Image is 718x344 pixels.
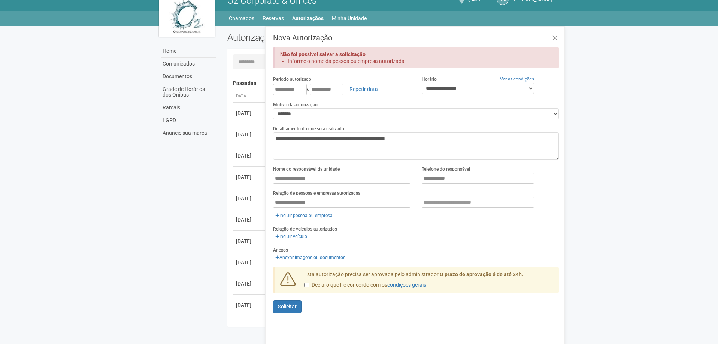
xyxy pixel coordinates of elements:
[236,280,264,287] div: [DATE]
[273,232,309,241] a: Incluir veículo
[161,45,216,58] a: Home
[440,271,523,277] strong: O prazo de aprovação é de até 24h.
[273,253,348,262] a: Anexar imagens ou documentos
[299,271,559,293] div: Esta autorização precisa ser aprovada pelo administrador.
[236,195,264,202] div: [DATE]
[236,301,264,309] div: [DATE]
[304,281,426,289] label: Declaro que li e concordo com os
[273,101,318,108] label: Motivo da autorização
[273,190,360,197] label: Relação de pessoas e empresas autorizadas
[161,70,216,83] a: Documentos
[273,226,337,232] label: Relação de veículos autorizados
[273,247,288,253] label: Anexos
[161,101,216,114] a: Ramais
[229,13,254,24] a: Chamados
[236,237,264,245] div: [DATE]
[236,216,264,223] div: [DATE]
[236,131,264,138] div: [DATE]
[236,173,264,181] div: [DATE]
[345,83,383,95] a: Repetir data
[236,109,264,117] div: [DATE]
[273,125,344,132] label: Detalhamento do que será realizado
[236,259,264,266] div: [DATE]
[233,80,554,86] h4: Passadas
[273,34,559,42] h3: Nova Autorização
[273,83,410,95] div: a
[161,83,216,101] a: Grade de Horários dos Ônibus
[263,13,284,24] a: Reservas
[227,32,388,43] h2: Autorizações
[422,76,437,83] label: Horário
[387,282,426,288] a: condições gerais
[500,76,534,82] a: Ver as condições
[233,90,267,103] th: Data
[273,300,302,313] button: Solicitar
[292,13,324,24] a: Autorizações
[332,13,367,24] a: Minha Unidade
[278,304,297,310] span: Solicitar
[161,58,216,70] a: Comunicados
[304,283,309,287] input: Declaro que li e concordo com oscondições gerais
[161,127,216,139] a: Anuncie sua marca
[273,166,340,173] label: Nome do responsável da unidade
[273,211,335,220] a: Incluir pessoa ou empresa
[236,152,264,159] div: [DATE]
[422,166,470,173] label: Telefone do responsável
[273,76,311,83] label: Período autorizado
[161,114,216,127] a: LGPD
[288,58,546,64] li: Informe o nome da pessoa ou empresa autorizada
[280,51,366,57] strong: Não foi possível salvar a solicitação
